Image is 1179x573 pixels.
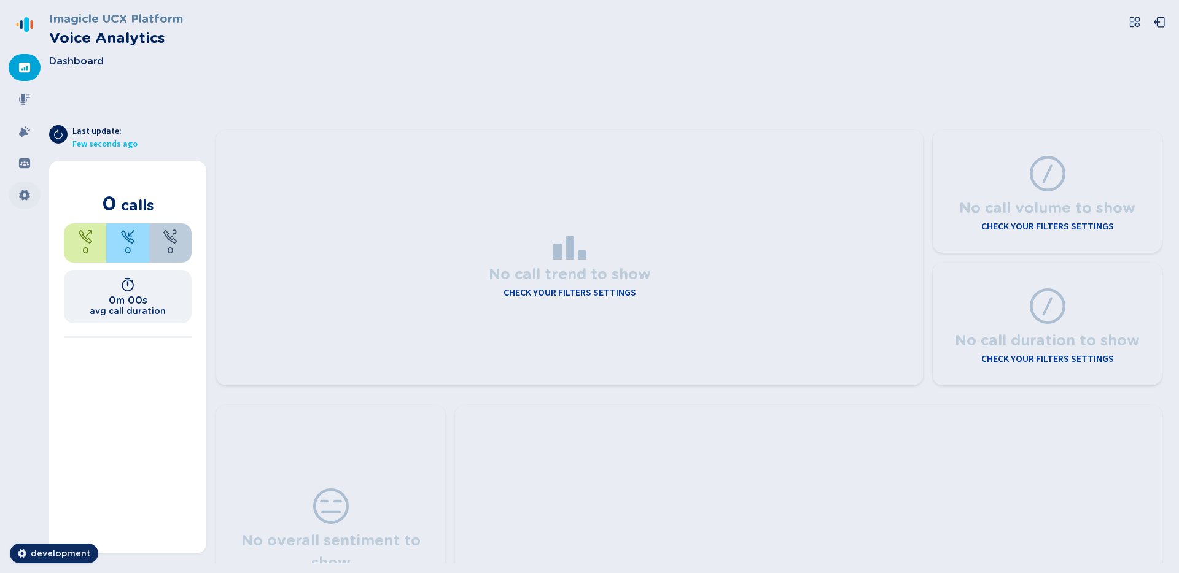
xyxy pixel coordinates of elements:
[72,138,138,151] span: Few seconds ago
[9,150,41,177] div: Groups
[504,285,636,300] h4: Check your filters settings
[149,223,192,263] div: 0
[90,306,166,316] h2: avg call duration
[10,544,98,563] button: development
[64,223,106,263] div: 0
[9,182,41,209] div: Settings
[31,547,91,560] span: development
[102,191,117,215] span: 0
[72,125,138,138] span: Last update:
[9,54,41,81] div: Dashboard
[18,93,31,106] svg: mic-fill
[120,277,135,292] svg: timer
[49,10,183,27] h3: Imagicle UCX Platform
[106,223,149,263] div: 0
[121,196,154,214] span: calls
[109,294,147,306] h1: 0m 00s
[163,229,177,244] svg: unknown-call
[955,326,1140,352] h3: No call duration to show
[489,260,651,285] h3: No call trend to show
[981,219,1114,234] h4: Check your filters settings
[1153,16,1165,28] svg: box-arrow-left
[49,27,183,49] h2: Voice Analytics
[82,244,88,257] span: 0
[9,86,41,113] div: Recordings
[18,61,31,74] svg: dashboard-filled
[959,193,1135,219] h3: No call volume to show
[125,244,131,257] span: 0
[53,129,63,139] svg: arrow-clockwise
[49,54,104,69] span: Dashboard
[18,157,31,169] svg: groups-filled
[9,118,41,145] div: Alarms
[981,352,1114,366] h4: Check your filters settings
[167,244,173,257] span: 0
[120,229,135,244] svg: telephone-inbound
[78,229,93,244] svg: telephone-outbound
[18,125,31,137] svg: alarm-filled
